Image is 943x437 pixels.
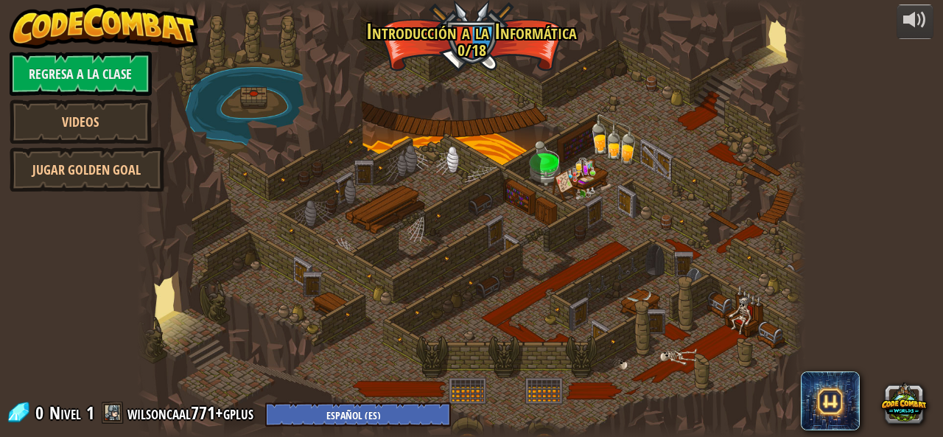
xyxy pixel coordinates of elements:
a: Jugar Golden Goal [10,147,164,192]
a: wilsoncaal771+gplus [127,401,258,424]
a: Regresa a la clase [10,52,152,96]
span: 0 [35,401,48,424]
img: CodeCombat - Learn how to code by playing a game [10,4,198,49]
a: Videos [10,99,152,144]
span: 1 [86,401,94,424]
button: Ajustar volúmen [897,4,933,39]
span: Nivel [49,401,81,425]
